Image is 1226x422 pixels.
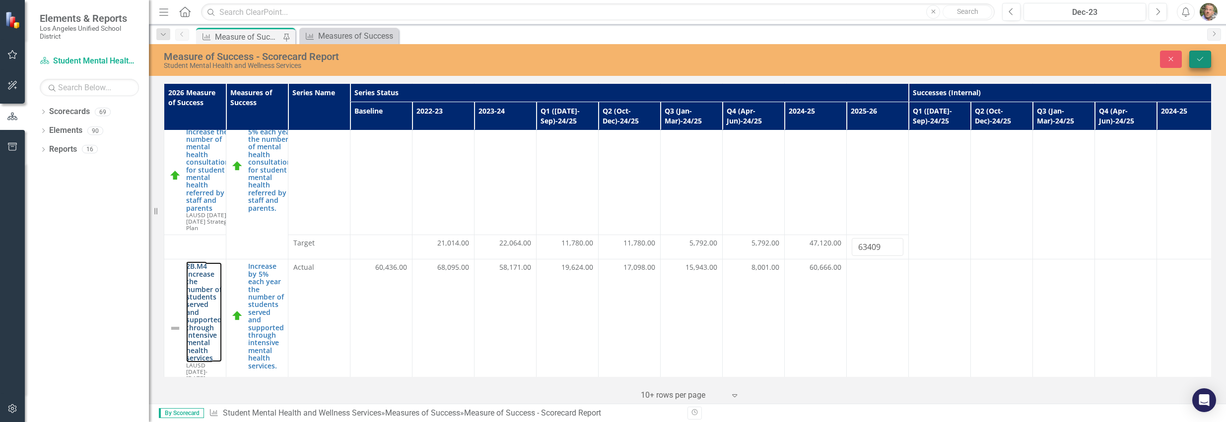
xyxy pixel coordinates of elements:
div: Measure of Success - Scorecard Report [215,31,280,43]
div: 69 [95,108,111,116]
span: 58,171.00 [499,262,531,272]
span: Search [957,7,978,15]
a: Measures of Success [302,30,396,42]
div: Measures of Success [318,30,396,42]
img: Not Defined [169,322,181,334]
span: 5,792.00 [689,238,717,248]
span: 11,780.00 [561,238,593,248]
span: Elements & Reports [40,12,139,24]
span: LAUSD [DATE]-[DATE] Strategic Plan [186,211,231,232]
span: 15,943.00 [685,262,717,272]
span: Target [293,238,345,248]
div: » » [209,408,680,419]
span: 60,666.00 [810,262,841,272]
a: Reports [49,144,77,155]
a: Student Mental Health and Wellness Services [223,408,381,418]
div: Measure of Success - Scorecard Report [164,51,757,62]
img: On Track [231,310,243,322]
a: Increase by 5% each year the number of students served and supported through intensive mental hea... [248,262,284,369]
input: Search Below... [40,79,139,96]
div: 90 [87,126,103,135]
a: 2B.M3 Increase the number of mental health consultations for student mental health referred by st... [186,120,233,212]
img: ClearPoint Strategy [5,11,22,29]
a: Measures of Success [385,408,460,418]
a: Student Mental Health and Wellness Services [40,56,139,67]
span: 17,098.00 [623,262,655,272]
span: 8,001.00 [751,262,779,272]
small: Los Angeles Unified School District [40,24,139,41]
div: Student Mental Health and Wellness Services [164,62,757,69]
span: 21,014.00 [437,238,469,248]
span: LAUSD [DATE]-[DATE] Strategic Plan [186,361,210,395]
div: Measure of Success - Scorecard Report [464,408,601,418]
span: 5,792.00 [751,238,779,248]
span: 11,780.00 [623,238,655,248]
div: 16 [82,145,98,154]
div: Open Intercom Messenger [1192,388,1216,412]
a: 2B.M4 Increase the number of students served and supported through intensive mental health services [186,262,222,362]
span: 22,064.00 [499,238,531,248]
span: 19,624.00 [561,262,593,272]
span: 60,436.00 [375,262,407,272]
img: On Track [169,170,181,181]
span: 68,095.00 [437,262,469,272]
img: On Track [231,160,243,172]
a: Elements [49,125,82,136]
button: Search [943,5,992,19]
span: Actual [293,262,345,272]
button: Dec-23 [1023,3,1146,21]
span: By Scorecard [159,408,204,418]
input: Search ClearPoint... [201,3,995,21]
img: Samuel Gilstrap [1200,3,1218,21]
a: Scorecards [49,106,90,118]
div: Dec-23 [1027,6,1143,18]
span: 47,120.00 [810,238,841,248]
a: Increase by 5% each year the number of mental health consultations for student mental health refe... [248,120,295,212]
